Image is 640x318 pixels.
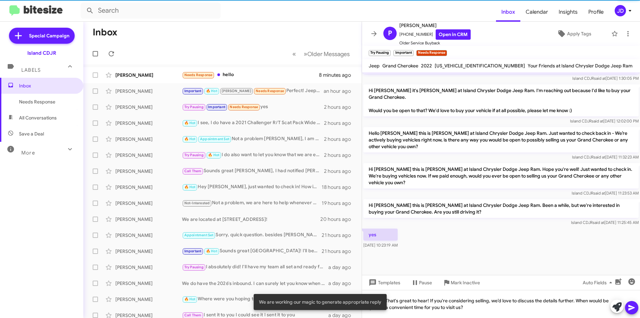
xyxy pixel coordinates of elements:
span: Call Them [184,313,202,317]
span: Templates [367,277,400,289]
h1: Inbox [93,27,117,38]
span: Island CDJR [DATE] 11:25:45 AM [571,220,639,225]
a: Profile [583,2,609,22]
div: 2 hours ago [324,120,356,126]
div: [PERSON_NAME] [115,216,182,223]
div: a day ago [328,280,356,287]
div: Not a problem, we are here to help whenever you are ready! [182,199,322,207]
span: More [21,150,35,156]
span: Island CDJR [DATE] 11:23:53 AM [572,191,639,196]
button: Mark Inactive [437,277,485,289]
div: 21 hours ago [322,248,356,255]
span: Important [184,249,202,253]
div: [PERSON_NAME] [115,296,182,303]
span: Needs Response [230,105,258,109]
span: Older Service Buyback [399,40,471,46]
span: Save a Deal [19,130,44,137]
button: JD [609,5,633,16]
span: Island CDJR [DATE] 11:32:23 AM [572,154,639,160]
p: Hi [PERSON_NAME] it's [PERSON_NAME] at Island Chrysler Dodge Jeep Ram. I'm reaching out because I... [363,84,639,116]
a: Special Campaign [9,28,75,44]
p: yes [363,229,398,241]
div: [PERSON_NAME] [115,168,182,175]
button: Templates [362,277,406,289]
span: « [292,50,296,58]
a: Calendar [520,2,553,22]
span: Pause [419,277,432,289]
div: We are located at [STREET_ADDRESS]! [182,216,320,223]
span: Not-Interested [184,201,210,205]
span: 🔥 Hot [206,249,217,253]
span: Important [208,105,225,109]
div: Island CDJR [27,50,56,56]
span: All Conversations [19,114,57,121]
div: [PERSON_NAME] [115,152,182,158]
span: Apply Tags [567,28,591,40]
input: Search [81,3,221,19]
nav: Page navigation example [289,47,354,61]
span: [DATE] 10:23:19 AM [363,243,398,248]
span: 2022 [421,63,432,69]
span: said at [593,191,605,196]
div: 8 minutes ago [319,72,356,78]
span: Try Pausing [184,265,204,269]
small: Needs Response [416,50,447,56]
div: [PERSON_NAME] [115,88,182,94]
span: Grand Cherokee [382,63,418,69]
span: 🔥 Hot [206,89,217,93]
p: Hello [PERSON_NAME] this is [PERSON_NAME] at Island Chrysler Dodge Jeep Ram. Just wanted to check... [363,127,639,152]
small: Try Pausing [369,50,391,56]
div: 2 hours ago [324,152,356,158]
span: We are working our magic to generate appropriate reply [259,299,381,305]
div: 2 hours ago [324,168,356,175]
div: I absolutely did! I'll have my team all set and ready for you whenever you can make it in! [182,263,328,271]
button: Previous [288,47,300,61]
a: Inbox [496,2,520,22]
div: 21 hours ago [322,232,356,239]
span: Try Pausing [184,153,204,157]
span: Call Them [184,169,202,173]
div: [PERSON_NAME] [115,184,182,191]
span: » [304,50,307,58]
div: That's great to hear! If you're considering selling, we’d love to discuss the details further. Wh... [362,290,640,318]
span: Important [184,89,202,93]
button: Auto Fields [577,277,620,289]
div: I do also want to let you know that we are expecting to loose some incentives on these models com... [182,151,324,159]
span: Mark Inactive [451,277,480,289]
a: Open in CRM [436,29,471,40]
span: Island CDJR [DATE] 12:02:00 PM [570,118,639,123]
div: [PERSON_NAME] [115,264,182,271]
span: said at [592,118,603,123]
div: an hour ago [324,88,356,94]
div: a day ago [328,264,356,271]
small: Important [393,50,413,56]
div: 2 hours ago [324,136,356,142]
div: 19 hours ago [322,200,356,207]
span: 🔥 Hot [184,185,196,189]
span: Needs Response [19,98,76,105]
span: Try Pausing [184,105,204,109]
span: said at [594,154,605,160]
div: 18 hours ago [322,184,356,191]
span: Your Friends at Island Chrysler Dodge Jeep Ram [528,63,632,69]
span: said at [593,220,604,225]
div: 20 hours ago [320,216,356,223]
span: said at [594,76,606,81]
div: [PERSON_NAME] [115,248,182,255]
span: 🔥 Hot [184,297,196,301]
span: 🔥 Hot [208,153,219,157]
button: Pause [406,277,437,289]
div: [PERSON_NAME] [115,120,182,126]
div: [PERSON_NAME] [115,200,182,207]
div: Sounds great [GEOGRAPHIC_DATA]! I'll be in touch closer to then with all the new promotions! What... [182,247,322,255]
span: Appointment Set [200,137,229,141]
div: [PERSON_NAME] [115,104,182,110]
p: Hi [PERSON_NAME] this is [PERSON_NAME] at Island Chrysler Dodge Jeep Ram. Been a while, but we're... [363,199,639,218]
div: [PERSON_NAME] [115,136,182,142]
span: Island CDJR [DATE] 1:30:05 PM [572,76,639,81]
span: 🔥 Hot [184,137,196,141]
span: Auto Fields [583,277,615,289]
